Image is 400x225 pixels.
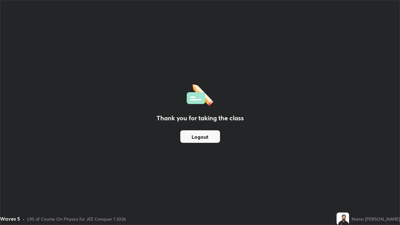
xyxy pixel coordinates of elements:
div: Namo [PERSON_NAME] [352,216,400,222]
h2: Thank you for taking the class [157,113,244,123]
button: Logout [180,130,220,143]
div: • [22,216,25,222]
div: L95 of Course On Physics for JEE Conquer 1 2026 [27,216,126,222]
img: 436b37f31ff54e2ebab7161bc7e43244.jpg [337,212,349,225]
img: offlineFeedback.1438e8b3.svg [187,82,213,106]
